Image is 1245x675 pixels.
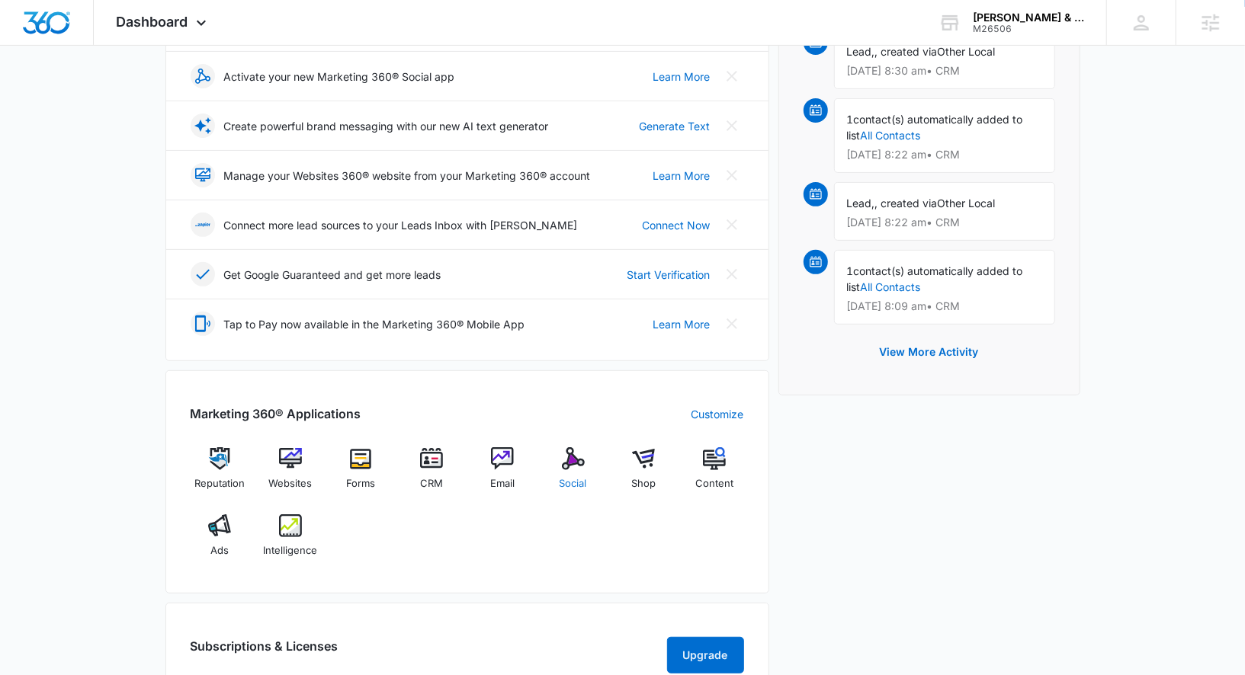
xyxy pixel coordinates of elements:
a: All Contacts [861,129,921,142]
p: [DATE] 8:22 am • CRM [847,149,1042,160]
p: Create powerful brand messaging with our new AI text generator [224,118,549,134]
div: account name [973,11,1084,24]
p: [DATE] 8:22 am • CRM [847,217,1042,228]
span: Content [695,476,733,491]
span: Other Local [938,197,996,210]
span: Social [560,476,587,491]
a: All Contacts [861,280,921,293]
a: Learn More [653,168,711,184]
a: Forms [332,447,390,502]
span: Shop [631,476,656,491]
button: Close [720,213,744,237]
a: Connect Now [643,217,711,233]
h2: Subscriptions & Licenses [191,637,339,667]
p: Activate your new Marketing 360® Social app [224,69,455,85]
span: 1 [847,113,854,126]
p: Manage your Websites 360® website from your Marketing 360® account [224,168,591,184]
span: CRM [420,476,443,491]
a: Email [473,447,532,502]
a: Websites [261,447,319,502]
span: , created via [875,197,938,210]
p: [DATE] 8:30 am • CRM [847,66,1042,76]
span: Other Local [938,45,996,58]
button: Close [720,114,744,138]
span: Intelligence [263,543,317,558]
a: CRM [403,447,461,502]
span: , created via [875,45,938,58]
a: Start Verification [627,267,711,283]
div: account id [973,24,1084,34]
button: Close [720,163,744,187]
a: Reputation [191,447,249,502]
a: Generate Text [640,118,711,134]
a: Intelligence [261,514,319,569]
button: View More Activity [865,334,994,370]
a: Social [544,447,602,502]
p: Get Google Guaranteed and get more leads [224,267,441,283]
a: Customize [691,406,744,422]
a: Shop [614,447,673,502]
p: [DATE] 8:09 am • CRM [847,301,1042,312]
a: Learn More [653,316,711,332]
a: Content [685,447,744,502]
button: Close [720,262,744,286]
p: Tap to Pay now available in the Marketing 360® Mobile App [224,316,525,332]
span: Dashboard [117,14,188,30]
h2: Marketing 360® Applications [191,405,361,423]
p: Connect more lead sources to your Leads Inbox with [PERSON_NAME] [224,217,578,233]
button: Upgrade [667,637,744,673]
button: Close [720,312,744,336]
span: Reputation [194,476,245,491]
span: 1 [847,264,854,277]
span: Email [490,476,515,491]
span: Websites [268,476,312,491]
button: Close [720,64,744,88]
span: Lead, [847,197,875,210]
a: Learn More [653,69,711,85]
span: contact(s) automatically added to list [847,113,1023,142]
span: Ads [210,543,229,558]
span: contact(s) automatically added to list [847,264,1023,293]
a: Ads [191,514,249,569]
span: Forms [346,476,375,491]
span: Lead, [847,45,875,58]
